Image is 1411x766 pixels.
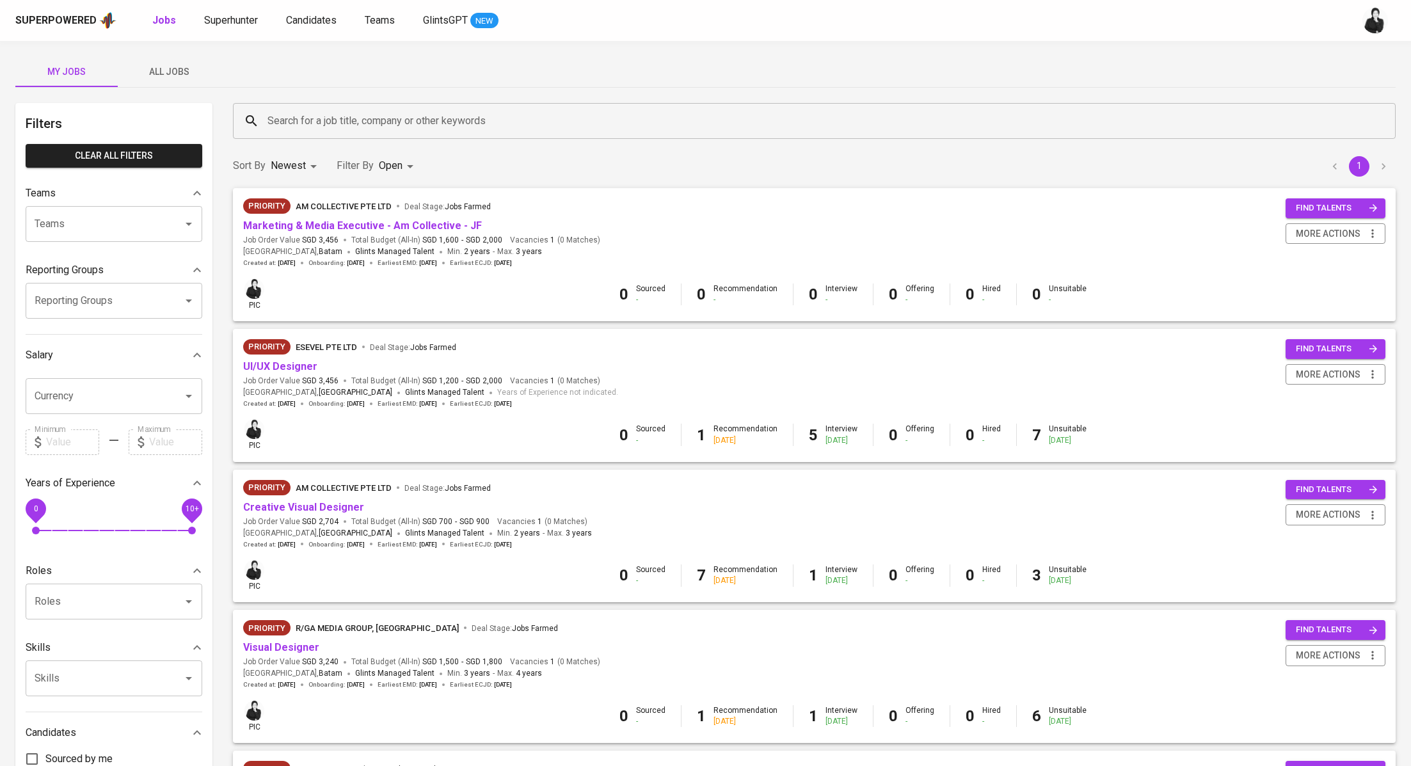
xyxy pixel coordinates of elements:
[445,484,491,493] span: Jobs Farmed
[26,635,202,660] div: Skills
[464,669,490,678] span: 3 years
[1049,575,1087,586] div: [DATE]
[149,429,202,455] input: Value
[494,399,512,408] span: [DATE]
[419,540,437,549] span: [DATE]
[319,246,342,259] span: Batam
[204,14,258,26] span: Superhunter
[493,667,495,680] span: -
[1049,283,1087,305] div: Unsuitable
[713,283,777,305] div: Recommendation
[636,424,666,445] div: Sourced
[543,527,545,540] span: -
[536,516,542,527] span: 1
[243,340,291,353] span: Priority
[494,540,512,549] span: [DATE]
[966,566,975,584] b: 0
[1296,342,1378,356] span: find talents
[423,14,468,26] span: GlintsGPT
[905,283,934,305] div: Offering
[982,705,1001,727] div: Hired
[497,247,542,256] span: Max.
[636,283,666,305] div: Sourced
[905,435,934,446] div: -
[379,154,418,178] div: Open
[455,516,457,527] span: -
[308,540,365,549] span: Onboarding :
[461,235,463,246] span: -
[404,202,491,211] span: Deal Stage :
[355,247,434,256] span: Glints Managed Talent
[26,470,202,496] div: Years of Experience
[308,680,365,689] span: Onboarding :
[365,14,395,26] span: Teams
[278,259,296,267] span: [DATE]
[378,399,437,408] span: Earliest EMD :
[1296,507,1360,523] span: more actions
[23,64,110,80] span: My Jobs
[466,657,502,667] span: SGD 1,800
[825,705,857,727] div: Interview
[271,154,321,178] div: Newest
[510,376,600,387] span: Vacancies ( 0 Matches )
[697,285,706,303] b: 0
[296,342,357,352] span: ESEVEL PTE LTD
[302,235,339,246] span: SGD 3,456
[809,426,818,444] b: 5
[422,376,459,387] span: SGD 1,200
[243,657,339,667] span: Job Order Value
[244,701,264,721] img: medwi@glints.com
[1286,198,1385,218] button: find talents
[470,15,498,28] span: NEW
[351,235,502,246] span: Total Budget (All-In)
[516,247,542,256] span: 3 years
[319,667,342,680] span: Batam
[243,667,342,680] span: [GEOGRAPHIC_DATA] ,
[636,705,666,727] div: Sourced
[982,564,1001,586] div: Hired
[1323,156,1396,177] nav: pagination navigation
[26,262,104,278] p: Reporting Groups
[351,376,502,387] span: Total Budget (All-In)
[636,294,666,305] div: -
[966,285,975,303] b: 0
[982,424,1001,445] div: Hired
[982,575,1001,586] div: -
[493,246,495,259] span: -
[825,283,857,305] div: Interview
[1049,716,1087,727] div: [DATE]
[278,399,296,408] span: [DATE]
[204,13,260,29] a: Superhunter
[125,64,212,80] span: All Jobs
[636,564,666,586] div: Sourced
[347,259,365,267] span: [DATE]
[370,343,456,352] span: Deal Stage :
[905,705,934,727] div: Offering
[1362,8,1388,33] img: medwi@glints.com
[825,294,857,305] div: -
[26,342,202,368] div: Salary
[243,418,266,451] div: pic
[1296,201,1378,216] span: find talents
[636,575,666,586] div: -
[243,680,296,689] span: Created at :
[244,279,264,299] img: medwi@glints.com
[319,387,392,399] span: [GEOGRAPHIC_DATA]
[905,564,934,586] div: Offering
[889,285,898,303] b: 0
[1286,620,1385,640] button: find talents
[889,566,898,584] b: 0
[419,259,437,267] span: [DATE]
[405,529,484,538] span: Glints Managed Talent
[1286,364,1385,385] button: more actions
[713,575,777,586] div: [DATE]
[243,278,266,311] div: pic
[1049,424,1087,445] div: Unsuitable
[180,593,198,610] button: Open
[244,560,264,580] img: medwi@glints.com
[243,219,482,232] a: Marketing & Media Executive - Am Collective - JF
[1286,223,1385,244] button: more actions
[271,158,306,173] p: Newest
[302,657,339,667] span: SGD 3,240
[351,657,502,667] span: Total Budget (All-In)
